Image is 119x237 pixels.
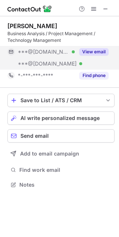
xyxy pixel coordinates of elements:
span: Add to email campaign [20,151,79,157]
span: ***@[DOMAIN_NAME] [18,49,69,55]
span: AI write personalized message [20,115,100,121]
button: Notes [7,180,115,190]
button: AI write personalized message [7,111,115,125]
span: ***@[DOMAIN_NAME] [18,60,77,67]
div: Business Analysis / Project Management / Technology Management [7,30,115,44]
button: Add to email campaign [7,147,115,160]
div: [PERSON_NAME] [7,22,57,30]
button: Find work email [7,165,115,175]
button: save-profile-one-click [7,94,115,107]
div: Save to List / ATS / CRM [20,97,102,103]
button: Reveal Button [79,72,109,79]
span: Notes [19,181,112,188]
span: Find work email [19,167,112,173]
img: ContactOut v5.3.10 [7,4,52,13]
span: Send email [20,133,49,139]
button: Send email [7,129,115,143]
button: Reveal Button [79,48,109,56]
